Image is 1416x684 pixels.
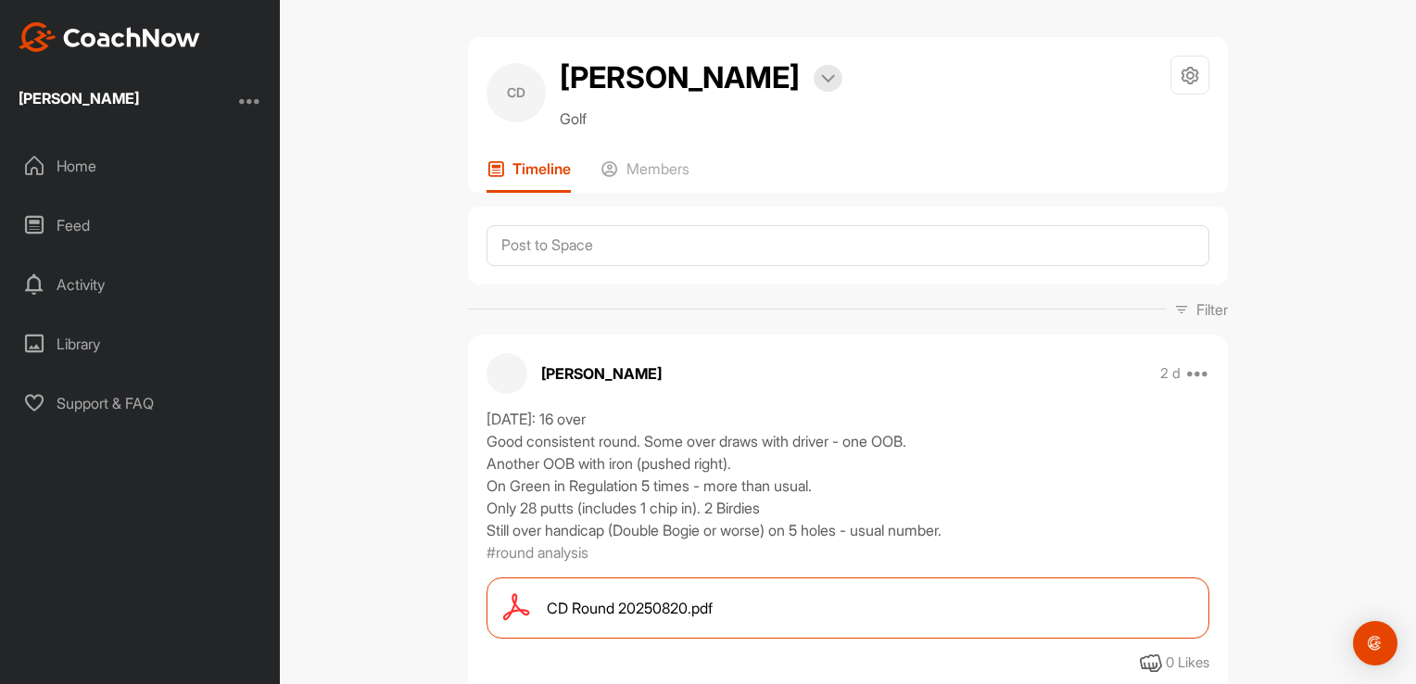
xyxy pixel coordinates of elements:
[626,159,689,178] p: Members
[19,22,200,52] img: CoachNow
[10,202,272,248] div: Feed
[541,362,662,385] p: [PERSON_NAME]
[560,108,842,130] p: Golf
[10,380,272,426] div: Support & FAQ
[487,577,1209,639] a: CD Round 20250820.pdf
[821,74,835,83] img: arrow-down
[10,143,272,189] div: Home
[487,408,1209,541] div: [DATE]: 16 over Good consistent round. Some over draws with driver - one OOB. Another OOB with ir...
[547,597,713,619] span: CD Round 20250820.pdf
[512,159,571,178] p: Timeline
[1160,364,1181,383] p: 2 d
[10,261,272,308] div: Activity
[560,56,800,100] h2: [PERSON_NAME]
[1166,652,1209,674] div: 0 Likes
[487,63,546,122] div: CD
[1353,621,1397,665] div: Open Intercom Messenger
[1196,298,1228,321] p: Filter
[487,541,588,564] p: #round analysis
[10,321,272,367] div: Library
[19,91,139,106] div: [PERSON_NAME]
